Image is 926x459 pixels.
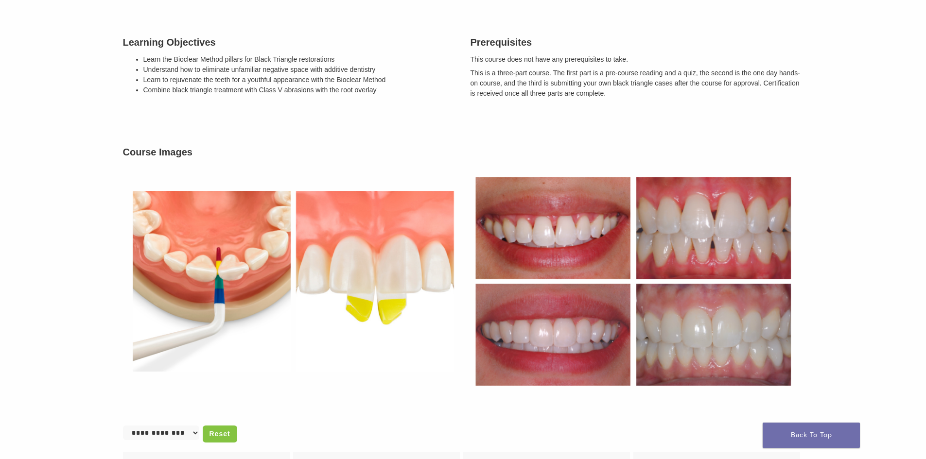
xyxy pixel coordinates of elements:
[143,54,456,65] li: Learn the Bioclear Method pillars for Black Triangle restorations
[123,145,804,159] h3: Course Images
[471,54,804,65] p: This course does not have any prerequisites to take.
[471,68,804,99] p: This is a three-part course. The first part is a pre-course reading and a quiz, the second is the...
[143,65,456,75] li: Understand how to eliminate unfamiliar negative space with additive dentistry
[763,423,860,448] a: Back To Top
[143,75,456,85] li: Learn to rejuvenate the teeth for a youthful appearance with the Bioclear Method
[143,85,456,95] li: Combine black triangle treatment with Class V abrasions with the root overlay
[203,425,237,442] a: Reset
[471,35,804,50] h3: Prerequisites
[123,35,456,50] h3: Learning Objectives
